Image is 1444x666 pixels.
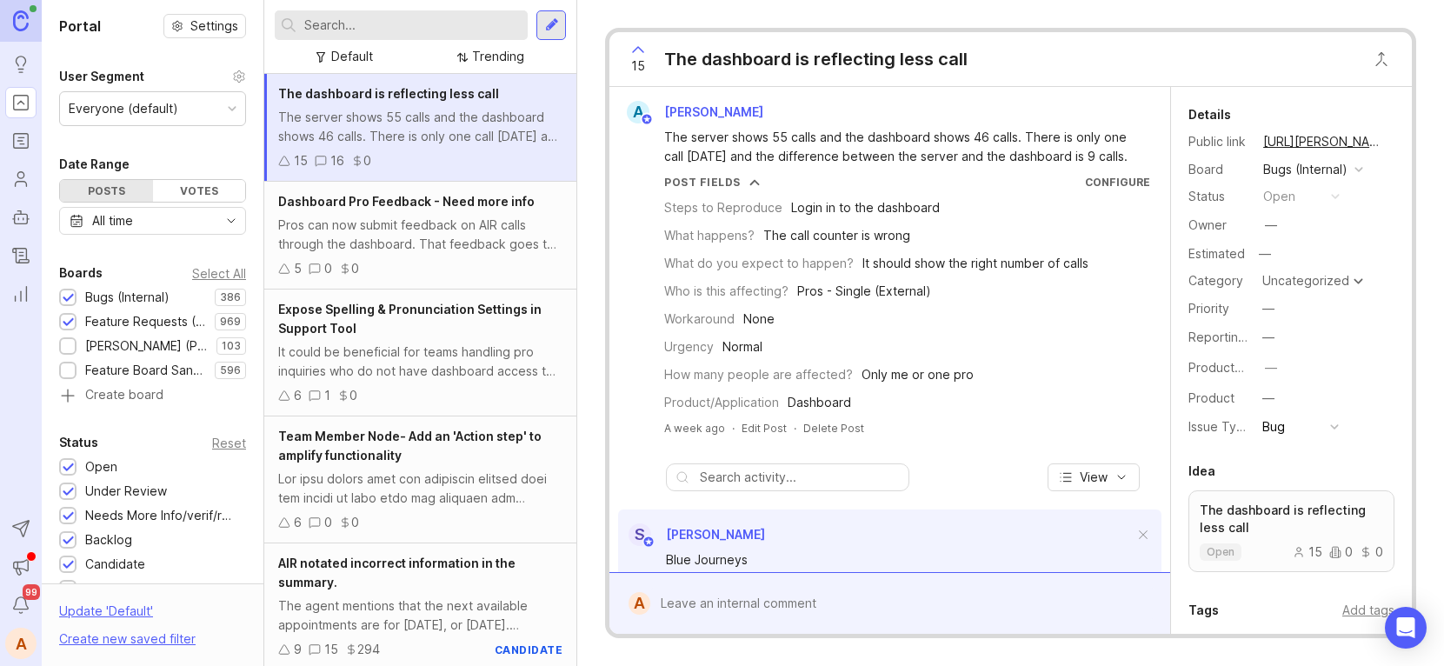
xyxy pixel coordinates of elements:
div: Uncategorized [1262,275,1349,287]
div: Status [59,432,98,453]
span: Team Member Node- Add an 'Action step' to amplify functionality [278,429,542,463]
label: Issue Type [1188,419,1252,434]
div: Owner [1188,216,1249,235]
div: The dashboard is reflecting less call [664,47,968,71]
div: Feature Requests (Internal) [85,312,206,331]
div: Select All [192,269,246,278]
div: Tags [1188,600,1219,621]
div: 0 [351,513,359,532]
div: 5 [294,259,302,278]
button: Close button [1364,42,1399,77]
div: Dashboard [788,393,851,412]
div: Add tags [1342,601,1394,620]
div: Bug [1262,417,1285,436]
div: It could be beneficial for teams handling pro inquiries who do not have dashboard access to have ... [278,343,562,381]
div: Category [1188,271,1249,290]
svg: toggle icon [217,214,245,228]
p: 969 [220,315,241,329]
div: Open [85,457,117,476]
span: Expose Spelling & Pronunciation Settings in Support Tool [278,302,542,336]
div: 0 [324,513,332,532]
div: Date Range [59,154,130,175]
div: Steps to Reproduce [664,198,782,217]
div: The call counter is wrong [763,226,910,245]
div: Bugs (Internal) [85,288,170,307]
div: Pros - Single (External) [797,282,931,301]
span: 99 [23,584,40,600]
div: None [743,310,775,329]
a: Changelog [5,240,37,271]
div: The server shows 55 calls and the dashboard shows 46 calls. There is only one call [DATE] and the... [278,108,562,146]
button: Post Fields [664,175,760,190]
div: 6 [294,513,302,532]
div: · [732,421,735,436]
div: Default [331,47,373,66]
a: The dashboard is reflecting less callThe server shows 55 calls and the dashboard shows 46 calls. ... [264,74,576,182]
div: Bugs (Internal) [1263,160,1348,179]
p: open [1207,545,1234,559]
label: Reporting Team [1188,330,1281,344]
p: 386 [220,290,241,304]
div: 6 [294,386,302,405]
div: Planned [85,579,132,598]
div: Trending [472,47,524,66]
div: 0 [1360,546,1383,558]
p: The dashboard is reflecting less call [1200,502,1383,536]
span: [PERSON_NAME] [666,527,765,542]
div: Open Intercom Messenger [1385,607,1427,649]
div: S [629,523,651,546]
a: [URL][PERSON_NAME] [1258,130,1394,153]
div: All time [92,211,133,230]
div: What do you expect to happen? [664,254,854,273]
h1: Portal [59,16,101,37]
span: [PERSON_NAME] [664,104,763,119]
div: Edit Post [742,421,787,436]
div: 1 [324,386,330,405]
button: Announcements [5,551,37,583]
div: Who is this affecting? [664,282,789,301]
div: 0 [349,386,357,405]
div: — [1262,328,1274,347]
div: — [1265,358,1277,377]
div: — [1262,389,1274,408]
div: — [1254,243,1276,265]
a: Expose Spelling & Pronunciation Settings in Support ToolIt could be beneficial for teams handling... [264,290,576,416]
button: Settings [163,14,246,38]
p: 596 [220,363,241,377]
a: Configure [1085,176,1150,189]
div: A [627,101,649,123]
span: The dashboard is reflecting less call [278,86,499,101]
div: Workaround [664,310,735,329]
input: Search... [304,16,521,35]
div: Candidate [85,555,145,574]
a: Portal [5,87,37,118]
div: Votes [153,180,246,202]
p: 103 [222,339,241,353]
div: Status [1188,187,1249,206]
div: User Segment [59,66,144,87]
div: Backlog [85,530,132,549]
button: Notifications [5,589,37,621]
div: Boards [59,263,103,283]
div: Posts [60,180,153,202]
div: Needs More Info/verif/repro [85,506,237,525]
div: Public link [1188,132,1249,151]
div: 0 [363,151,371,170]
a: Ideas [5,49,37,80]
div: The agent mentions that the next available appointments are for [DATE], or [DATE]. However, in th... [278,596,562,635]
div: · [794,421,796,436]
div: A [629,592,650,615]
div: It should show the right number of calls [862,254,1088,273]
div: — [1262,299,1274,318]
div: Only me or one pro [862,365,974,384]
a: A week ago [664,421,725,436]
div: A [5,628,37,659]
span: Dashboard Pro Feedback - Need more info [278,194,535,209]
span: Settings [190,17,238,35]
div: Pros can now submit feedback on AIR calls through the dashboard. That feedback goes to Client Sup... [278,216,562,254]
div: Blue Journeys [666,550,1134,569]
label: Product [1188,390,1234,405]
div: 0 [1329,546,1353,558]
button: Send to Autopilot [5,513,37,544]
